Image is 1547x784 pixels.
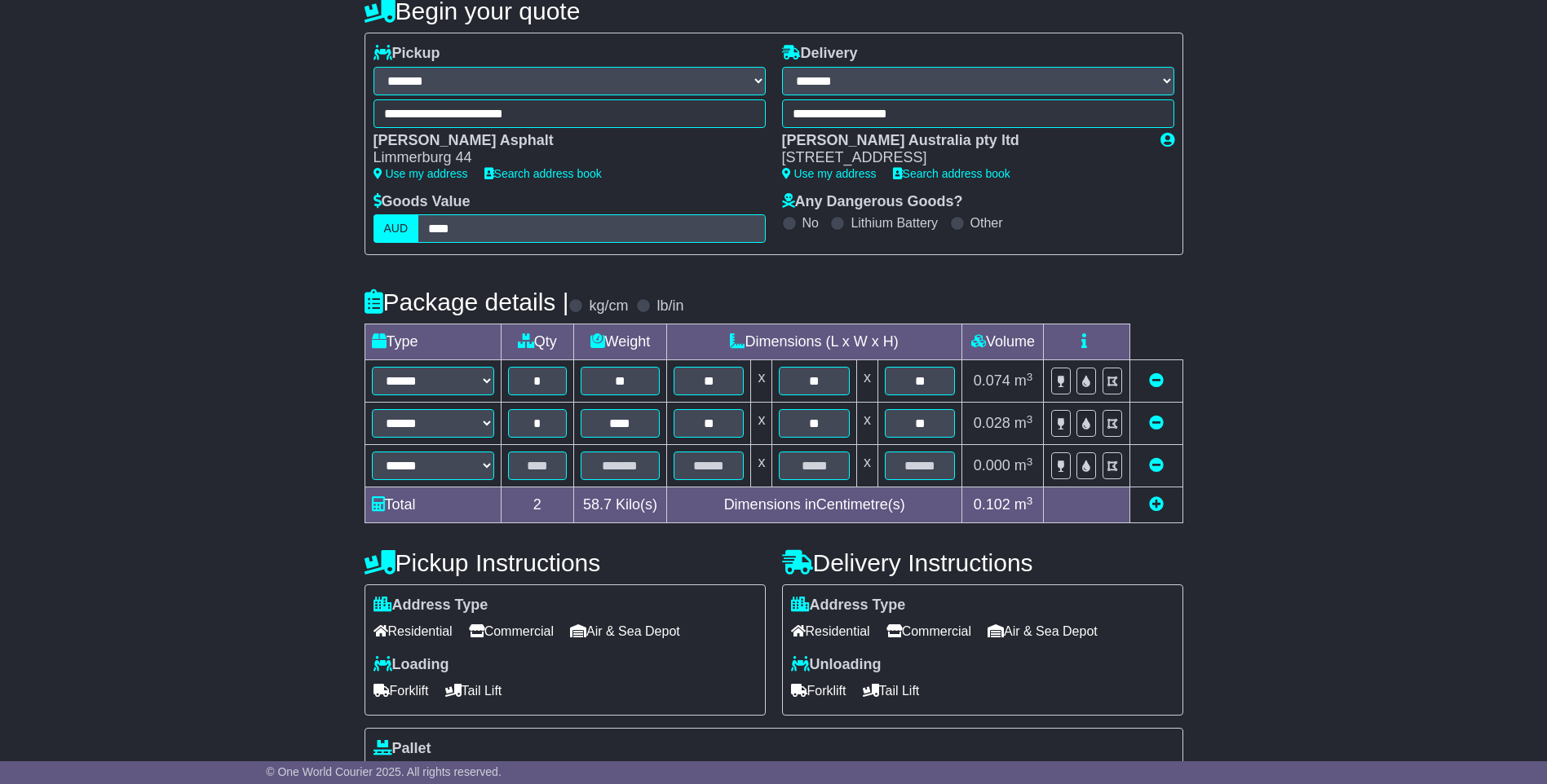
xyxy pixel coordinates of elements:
td: Kilo(s) [573,487,666,523]
td: x [856,403,877,445]
sup: 3 [1027,371,1033,383]
h4: Pickup Instructions [365,549,766,576]
span: 58.7 [583,496,612,513]
span: m [1014,372,1033,389]
div: Limmerburg 44 [373,149,749,167]
td: 2 [501,487,573,523]
a: Search address book [484,167,602,180]
span: Residential [791,619,870,644]
label: Pickup [373,45,440,63]
span: m [1014,415,1033,431]
span: 0.028 [974,415,1010,431]
span: Tail Lift [863,678,920,703]
sup: 3 [1027,495,1033,507]
a: Remove this item [1149,415,1164,431]
span: Forklift [373,678,429,703]
td: Volume [962,324,1044,360]
span: 0.000 [974,457,1010,473]
td: Dimensions (L x W x H) [666,324,962,360]
td: Total [365,487,501,523]
h4: Delivery Instructions [782,549,1183,576]
span: Tail Lift [445,678,502,703]
label: Delivery [782,45,858,63]
span: m [1014,496,1033,513]
a: Use my address [373,167,468,180]
span: Air & Sea Depot [988,619,1098,644]
label: Unloading [791,656,882,674]
label: lb/in [656,297,683,315]
label: Pallet [373,740,431,758]
span: Forklift [791,678,846,703]
h4: Package details | [365,288,569,315]
td: x [856,360,877,403]
label: Loading [373,656,449,674]
span: 0.102 [974,496,1010,513]
td: Weight [573,324,666,360]
span: 0.074 [974,372,1010,389]
label: Address Type [373,597,488,614]
label: No [802,215,819,231]
label: AUD [373,214,419,243]
label: Other [970,215,1003,231]
span: Air & Sea Depot [570,619,680,644]
td: Dimensions in Centimetre(s) [666,487,962,523]
div: [STREET_ADDRESS] [782,149,1144,167]
label: Goods Value [373,193,471,211]
label: Any Dangerous Goods? [782,193,963,211]
span: Commercial [886,619,971,644]
label: kg/cm [589,297,628,315]
sup: 3 [1027,413,1033,425]
td: x [856,445,877,487]
span: Commercial [469,619,554,644]
sup: 3 [1027,456,1033,468]
a: Remove this item [1149,372,1164,389]
label: Address Type [791,597,906,614]
a: Add new item [1149,496,1164,513]
td: x [751,360,772,403]
a: Remove this item [1149,457,1164,473]
td: Qty [501,324,573,360]
span: Residential [373,619,453,644]
label: Lithium Battery [851,215,938,231]
div: [PERSON_NAME] Australia pty ltd [782,132,1144,150]
span: © One World Courier 2025. All rights reserved. [266,765,502,778]
td: x [751,403,772,445]
td: x [751,445,772,487]
td: Type [365,324,501,360]
a: Use my address [782,167,877,180]
div: [PERSON_NAME] Asphalt [373,132,749,150]
a: Search address book [893,167,1010,180]
span: m [1014,457,1033,473]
